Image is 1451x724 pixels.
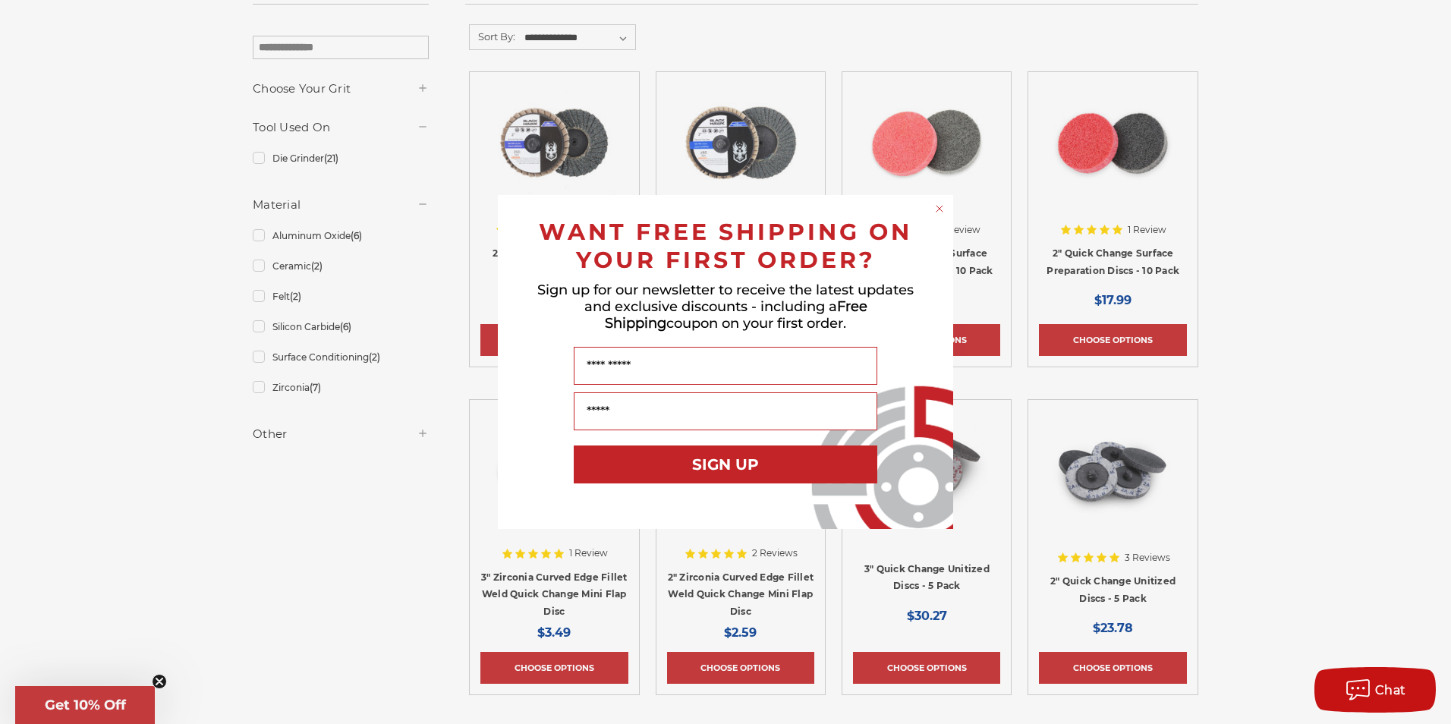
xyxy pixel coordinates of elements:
[605,298,867,332] span: Free Shipping
[537,282,914,332] span: Sign up for our newsletter to receive the latest updates and exclusive discounts - including a co...
[574,445,877,483] button: SIGN UP
[539,218,912,274] span: WANT FREE SHIPPING ON YOUR FIRST ORDER?
[932,201,947,216] button: Close dialog
[1375,683,1406,697] span: Chat
[1314,667,1436,713] button: Chat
